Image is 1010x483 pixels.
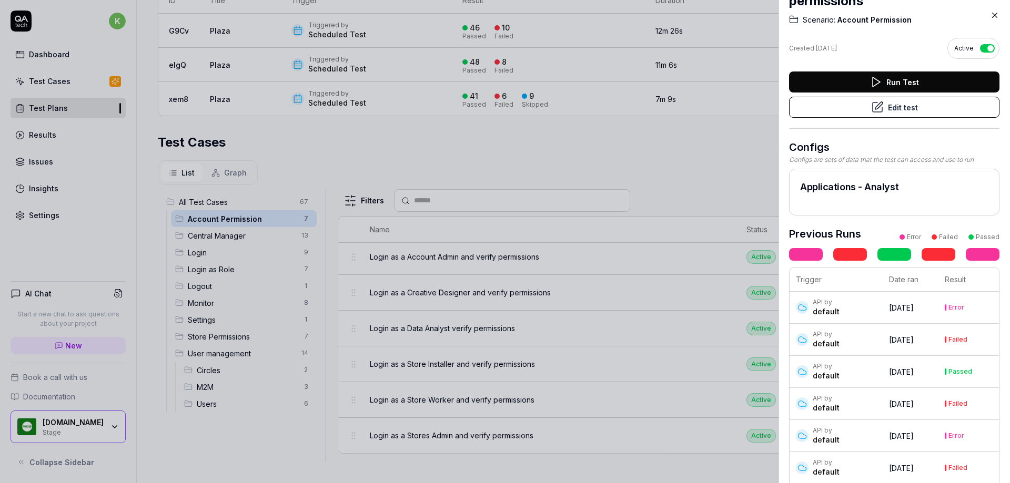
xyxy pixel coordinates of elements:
div: Passed [976,232,999,242]
div: API by [813,330,840,338]
span: Account Permission [835,15,912,25]
div: Error [948,304,964,311]
span: Active [954,44,974,53]
div: Failed [948,336,967,343]
div: API by [813,426,840,435]
span: Scenario: [803,15,835,25]
time: [DATE] [889,431,914,440]
div: Failed [948,465,967,471]
div: default [813,306,840,317]
time: [DATE] [889,367,914,376]
div: Configs are sets of data that the test can access and use to run [789,155,999,165]
div: API by [813,298,840,306]
h3: Previous Runs [789,226,861,242]
time: [DATE] [889,464,914,472]
div: Failed [948,400,967,407]
time: [DATE] [889,303,914,312]
th: Result [938,268,999,292]
time: [DATE] [889,335,914,344]
button: Edit test [789,97,999,118]
div: API by [813,458,840,467]
div: default [813,403,840,413]
button: Run Test [789,71,999,93]
h2: Applications - Analyst [800,180,988,194]
div: Passed [948,368,972,375]
div: default [813,467,840,477]
div: default [813,435,840,445]
th: Date ran [883,268,938,292]
time: [DATE] [889,399,914,408]
th: Trigger [790,268,883,292]
h3: Configs [789,139,999,155]
div: API by [813,394,840,403]
div: default [813,338,840,349]
div: Error [948,433,964,439]
div: API by [813,362,840,371]
time: [DATE] [816,44,837,52]
div: Failed [939,232,958,242]
div: Created [789,44,837,53]
div: default [813,371,840,381]
div: Error [907,232,921,242]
